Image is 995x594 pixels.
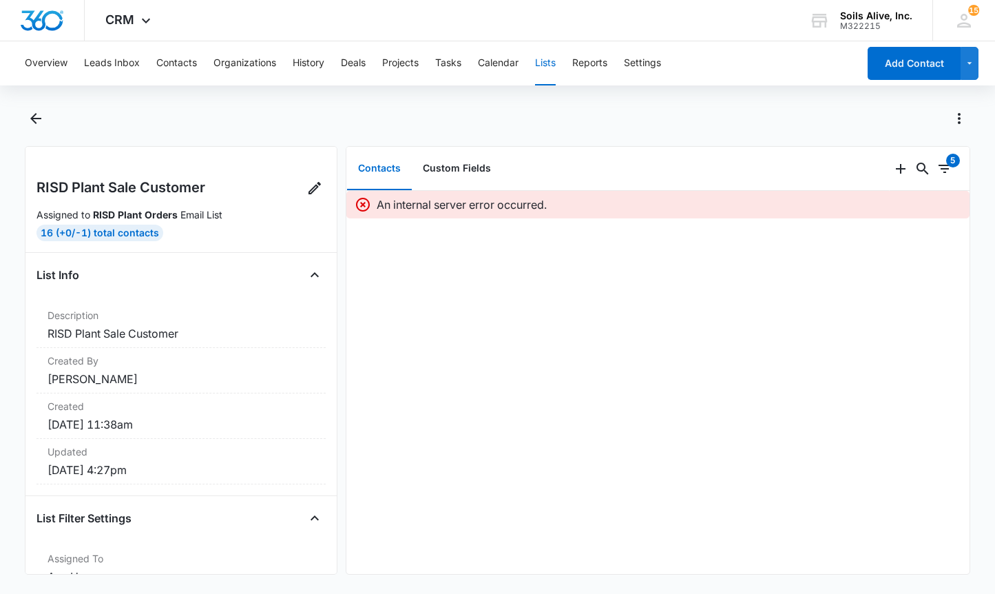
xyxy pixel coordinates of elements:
[912,158,934,180] button: Search...
[48,444,315,459] dt: Updated
[93,209,178,221] strong: RISD Plant Orders
[412,147,502,190] button: Custom Fields
[624,41,661,85] button: Settings
[304,264,326,286] button: Close
[840,21,912,31] div: account id
[48,416,315,433] dd: [DATE] 11:38am
[868,47,961,80] button: Add Contact
[341,41,366,85] button: Deals
[293,41,324,85] button: History
[36,267,79,283] h4: List Info
[572,41,607,85] button: Reports
[535,41,556,85] button: Lists
[48,569,315,585] dd: Any User
[435,41,461,85] button: Tasks
[156,41,197,85] button: Contacts
[36,348,326,393] div: Created By[PERSON_NAME]
[840,10,912,21] div: account name
[48,354,315,368] dt: Created By
[36,439,326,484] div: Updated[DATE] 4:27pm
[36,546,326,591] div: Assigned ToAny User
[48,308,315,322] dt: Description
[105,12,134,27] span: CRM
[84,41,140,85] button: Leads Inbox
[946,154,960,167] div: 5 items
[36,207,326,222] p: Assigned to Email List
[36,225,163,241] div: 16 (+0/-1) Total Contacts
[48,325,315,342] dd: RISD Plant Sale Customer
[48,462,315,478] dd: [DATE] 4:27pm
[890,158,912,180] button: Add
[968,5,979,16] span: 15
[25,41,67,85] button: Overview
[48,551,315,566] dt: Assigned To
[36,177,205,198] h2: RISD Plant Sale Customer
[478,41,519,85] button: Calendar
[36,303,326,348] div: DescriptionRISD Plant Sale Customer
[347,147,412,190] button: Contacts
[36,393,326,439] div: Created[DATE] 11:38am
[48,399,315,413] dt: Created
[968,5,979,16] div: notifications count
[213,41,276,85] button: Organizations
[382,41,419,85] button: Projects
[48,371,315,387] dd: [PERSON_NAME]
[25,107,46,130] button: Back
[36,510,132,526] h4: List Filter Settings
[377,196,547,213] p: An internal server error occurred.
[304,507,326,529] button: Close
[934,158,956,180] button: Filters
[948,107,970,130] button: Actions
